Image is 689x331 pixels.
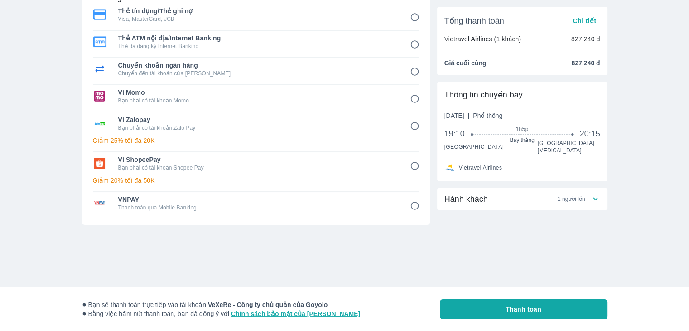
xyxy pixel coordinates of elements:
[118,164,397,171] p: Bạn phải có tài khoản Shopee Pay
[118,61,397,70] span: Chuyển khoản ngân hàng
[569,15,600,27] button: Chi tiết
[472,126,572,133] span: 1h5p
[118,115,397,124] span: Ví Zalopay
[93,63,106,74] img: Chuyển khoản ngân hàng
[82,300,361,309] span: Bạn sẽ thanh toán trực tiếp vào tài khoản
[93,158,106,169] img: Ví ShopeePay
[459,164,502,171] span: Vietravel Airlines
[444,111,503,120] span: [DATE]
[93,136,419,145] p: Giảm 25% tối đa 20K
[558,195,585,203] span: 1 người lớn
[93,118,106,129] img: Ví Zalopay
[444,58,487,68] span: Giá cuối cùng
[208,301,328,308] strong: VeXeRe - Công ty chủ quản của Goyolo
[468,112,470,119] span: |
[93,4,419,25] div: Thẻ tín dụng/Thẻ ghi nợThẻ tín dụng/Thẻ ghi nợVisa, MasterCard, JCB
[93,198,106,209] img: VNPAY
[571,58,600,68] span: 827.240 đ
[118,97,397,104] p: Bạn phải có tài khoản Momo
[571,34,600,44] p: 827.240 đ
[118,155,397,164] span: Ví ShopeePay
[118,43,397,50] p: Thẻ đã đăng ký Internet Banking
[118,124,397,131] p: Bạn phải có tài khoản Zalo Pay
[93,85,419,107] div: Ví MomoVí MomoBạn phải có tài khoản Momo
[444,34,521,44] p: Vietravel Airlines (1 khách)
[579,128,600,139] span: 20:15
[118,6,397,15] span: Thẻ tín dụng/Thẻ ghi nợ
[93,152,419,174] div: Ví ShopeePayVí ShopeePayBạn phải có tài khoản Shopee Pay
[472,136,572,144] span: Bay thẳng
[93,9,106,20] img: Thẻ tín dụng/Thẻ ghi nợ
[118,88,397,97] span: Ví Momo
[444,15,504,26] span: Tổng thanh toán
[118,204,397,211] p: Thanh toán qua Mobile Banking
[118,34,397,43] span: Thẻ ATM nội địa/Internet Banking
[93,36,106,47] img: Thẻ ATM nội địa/Internet Banking
[93,112,419,134] div: Ví ZalopayVí ZalopayBạn phải có tài khoản Zalo Pay
[444,128,472,139] span: 19:10
[93,31,419,53] div: Thẻ ATM nội địa/Internet BankingThẻ ATM nội địa/Internet BankingThẻ đã đăng ký Internet Banking
[93,192,419,214] div: VNPAYVNPAYThanh toán qua Mobile Banking
[444,194,488,204] span: Hành khách
[93,58,419,80] div: Chuyển khoản ngân hàngChuyển khoản ngân hàngChuyển đến tài khoản của [PERSON_NAME]
[82,309,361,318] span: Bằng việc bấm nút thanh toán, bạn đã đồng ý với
[444,89,600,100] div: Thông tin chuyến bay
[437,188,607,210] div: Hành khách1 người lớn
[93,91,106,102] img: Ví Momo
[231,310,360,317] a: Chính sách bảo mật của [PERSON_NAME]
[473,112,502,119] span: Phổ thông
[118,195,397,204] span: VNPAY
[93,176,419,185] p: Giảm 20% tối đa 50K
[118,15,397,23] p: Visa, MasterCard, JCB
[118,70,397,77] p: Chuyển đến tài khoản của [PERSON_NAME]
[506,305,541,314] span: Thanh toán
[573,17,596,24] span: Chi tiết
[440,299,607,319] button: Thanh toán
